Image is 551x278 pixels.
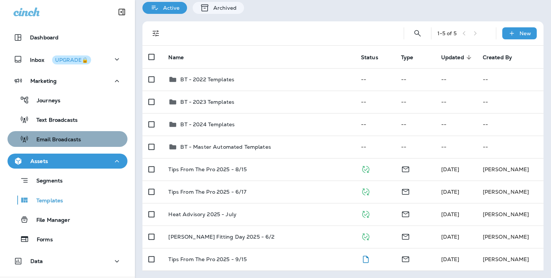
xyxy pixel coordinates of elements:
button: Assets [7,154,127,169]
p: BT - 2023 Templates [180,99,234,105]
td: -- [477,113,544,136]
button: Marketing [7,73,127,88]
p: File Manager [29,217,70,224]
span: Email [401,233,410,239]
td: [PERSON_NAME] [477,158,544,181]
p: Inbox [30,55,91,63]
span: Created By [483,54,512,61]
p: Archived [210,5,237,11]
p: [PERSON_NAME] Fitting Day 2025 - 6/2 [168,234,274,240]
p: New [520,30,531,36]
p: Marketing [30,78,57,84]
td: -- [355,113,395,136]
span: Mikayla Anter [441,188,460,195]
td: [PERSON_NAME] [477,181,544,203]
span: Created By [483,54,522,61]
p: Templates [29,197,63,205]
span: Type [401,54,423,61]
span: Updated [441,54,474,61]
p: Journeys [29,97,60,105]
td: -- [355,68,395,91]
button: Email Broadcasts [7,131,127,147]
p: Tips From The Pro 2025 - 8/15 [168,166,247,172]
span: Name [168,54,184,61]
td: -- [355,136,395,158]
td: -- [435,113,477,136]
td: -- [435,68,477,91]
p: Assets [30,158,48,164]
td: -- [477,91,544,113]
button: UPGRADE🔒 [52,55,91,64]
p: Text Broadcasts [29,117,78,124]
span: Name [168,54,193,61]
span: Updated [441,54,464,61]
button: Segments [7,172,127,188]
p: Active [159,5,180,11]
button: Journeys [7,92,127,108]
span: Draft [361,255,370,262]
td: [PERSON_NAME] [477,203,544,226]
td: -- [435,136,477,158]
span: Published [361,233,370,239]
td: -- [395,91,435,113]
span: Mikayla Anter [441,256,460,263]
td: -- [477,68,544,91]
td: -- [395,113,435,136]
td: -- [477,136,544,158]
td: -- [395,136,435,158]
button: Dashboard [7,30,127,45]
p: Email Broadcasts [29,136,81,143]
span: Published [361,210,370,217]
p: Segments [29,178,63,185]
button: Search Templates [410,26,425,41]
span: Mikayla Anter [441,211,460,218]
p: BT - 2024 Templates [180,121,235,127]
td: [PERSON_NAME] [477,248,544,271]
span: Status [361,54,388,61]
span: Type [401,54,413,61]
span: Published [361,188,370,194]
span: Email [401,165,410,172]
button: Text Broadcasts [7,112,127,127]
p: Dashboard [30,34,58,40]
span: Mikayla Anter [441,233,460,240]
td: -- [435,91,477,113]
p: Tips From The Pro 2025 - 9/15 [168,256,247,262]
div: UPGRADE🔒 [55,57,88,63]
button: Collapse Sidebar [111,4,132,19]
button: Filters [148,26,163,41]
button: File Manager [7,212,127,227]
p: Data [30,258,43,264]
td: -- [395,68,435,91]
div: 1 - 5 of 5 [437,30,457,36]
span: Published [361,165,370,172]
span: Email [401,255,410,262]
span: Mikayla Anter [441,166,460,173]
p: BT - 2022 Templates [180,76,234,82]
p: BT - Master Automated Templates [180,144,271,150]
button: Data [7,254,127,269]
button: InboxUPGRADE🔒 [7,52,127,67]
button: Templates [7,192,127,208]
button: Forms [7,231,127,247]
p: Forms [29,236,53,244]
span: Email [401,188,410,194]
td: [PERSON_NAME] [477,226,544,248]
p: Heat Advisory 2025 - July [168,211,237,217]
span: Status [361,54,378,61]
p: Tips From The Pro 2025 - 6/17 [168,189,246,195]
td: -- [355,91,395,113]
span: Email [401,210,410,217]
